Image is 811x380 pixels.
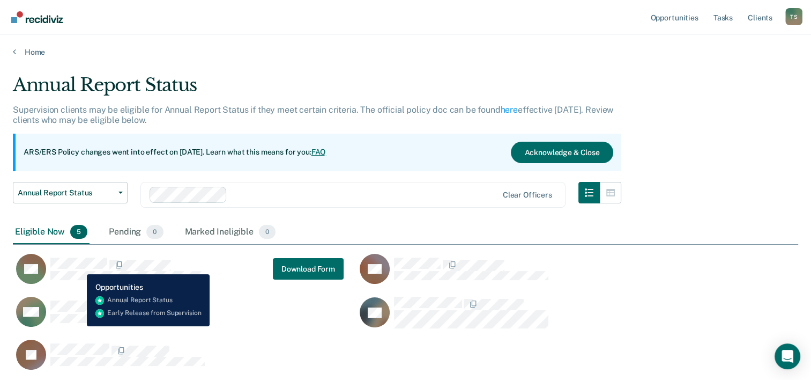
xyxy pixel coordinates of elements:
[13,253,356,296] div: CaseloadOpportunityCell-05723899
[18,188,114,198] span: Annual Report Status
[146,225,163,239] span: 0
[24,147,326,158] p: ARS/ERS Policy changes went into effect on [DATE]. Learn what this means for you:
[775,344,800,369] div: Open Intercom Messenger
[511,142,613,163] button: Acknowledge & Close
[501,105,518,115] a: here
[273,258,344,280] a: Navigate to form link
[503,191,552,200] div: Clear officers
[13,74,621,105] div: Annual Report Status
[13,47,798,57] a: Home
[311,148,326,156] a: FAQ
[13,105,613,125] p: Supervision clients may be eligible for Annual Report Status if they meet certain criteria. The o...
[13,182,128,203] button: Annual Report Status
[107,221,165,244] div: Pending0
[11,11,63,23] img: Recidiviz
[70,225,87,239] span: 5
[13,221,90,244] div: Eligible Now5
[13,296,356,339] div: CaseloadOpportunityCell-06640364
[785,8,802,25] div: T S
[785,8,802,25] button: Profile dropdown button
[183,221,278,244] div: Marked Ineligible0
[356,296,700,339] div: CaseloadOpportunityCell-08431576
[259,225,276,239] span: 0
[273,258,344,280] button: Download Form
[356,253,700,296] div: CaseloadOpportunityCell-06274896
